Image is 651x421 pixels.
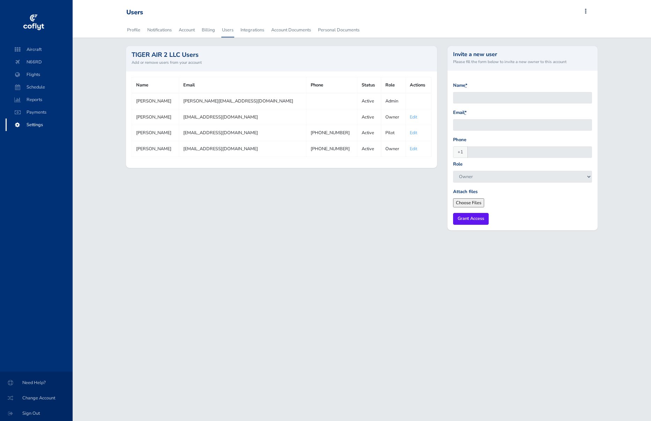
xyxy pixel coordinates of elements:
span: Change Account [8,392,64,404]
td: Owner [381,109,405,125]
a: Profile [126,22,141,38]
th: Role [381,77,405,93]
div: Users [126,9,143,16]
span: Aircraft [13,43,66,56]
td: Active [357,141,381,156]
span: Flights [13,68,66,81]
span: Sign Out [8,407,64,420]
img: coflyt logo [22,12,45,33]
th: Status [357,77,381,93]
td: Active [357,109,381,125]
td: [PERSON_NAME] [132,125,179,141]
a: Billing [201,22,216,38]
td: [PHONE_NUMBER] [306,141,357,156]
td: Active [357,125,381,141]
th: Actions [405,77,431,93]
a: Account [178,22,195,38]
h2: TIGER AIR 2 LLC Users [132,52,431,58]
small: Add or remove users from your account [132,59,431,66]
td: [PERSON_NAME] [132,93,179,109]
td: [EMAIL_ADDRESS][DOMAIN_NAME] [179,141,306,156]
span: +1 [453,146,468,158]
a: Personal Documents [317,22,360,38]
a: Users [221,22,234,38]
td: [EMAIL_ADDRESS][DOMAIN_NAME] [179,109,306,125]
td: [PERSON_NAME] [132,109,179,125]
span: Schedule [13,81,66,93]
span: Payments [13,106,66,118]
td: Owner [381,141,405,156]
a: Integrations [240,22,265,38]
h3: Invite a new user [453,52,592,57]
td: Pilot [381,125,405,141]
a: Edit [410,114,417,120]
span: Need Help? [8,376,64,389]
label: Role [453,161,463,168]
abbr: required [465,82,467,89]
a: Edit [410,146,417,152]
th: Email [179,77,306,93]
label: Attach files [453,188,478,196]
td: Admin [381,93,405,109]
span: Reports [13,93,66,106]
label: Phone [453,136,466,144]
td: [EMAIL_ADDRESS][DOMAIN_NAME] [179,125,306,141]
th: Name [132,77,179,93]
th: Phone [306,77,357,93]
input: Grant Access [453,213,489,224]
a: Account Documents [271,22,312,38]
a: Notifications [147,22,172,38]
td: Active [357,93,381,109]
td: [PERSON_NAME] [132,141,179,156]
a: Edit [410,130,417,136]
small: Please fill the form below to invite a new owner to this account [453,59,592,65]
td: [PERSON_NAME][EMAIL_ADDRESS][DOMAIN_NAME] [179,93,306,109]
td: [PHONE_NUMBER] [306,125,357,141]
abbr: required [465,109,467,116]
label: Email [453,109,467,116]
label: Name [453,82,467,89]
span: Settings [13,118,66,131]
span: N66RD [13,56,66,68]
